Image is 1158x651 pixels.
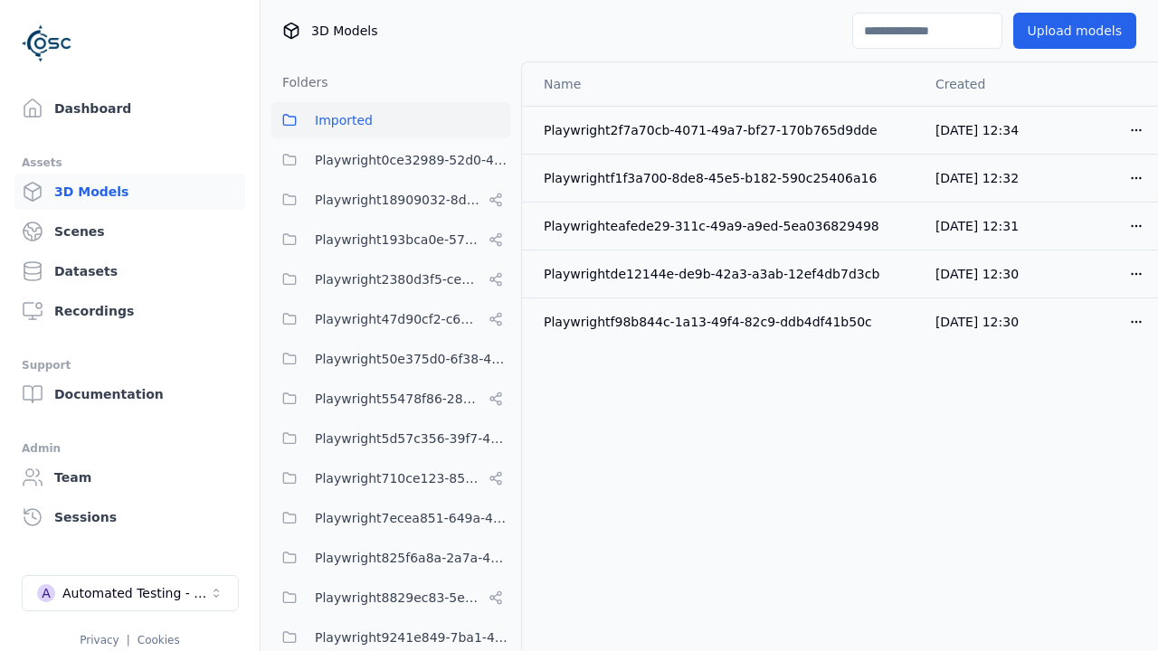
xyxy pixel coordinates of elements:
button: Playwright7ecea851-649a-419a-985e-fcff41a98b20 [271,500,510,536]
a: Cookies [138,634,180,646]
a: Documentation [14,376,245,412]
span: Playwright8829ec83-5e68-4376-b984-049061a310ed [315,587,481,609]
a: Datasets [14,253,245,289]
span: Playwright710ce123-85fd-4f8c-9759-23c3308d8830 [315,467,481,489]
a: Team [14,459,245,495]
span: 3D Models [311,22,377,40]
a: Scenes [14,213,245,250]
span: [DATE] 12:34 [935,123,1019,137]
span: [DATE] 12:30 [935,267,1019,281]
a: Sessions [14,499,245,535]
img: Logo [22,18,72,69]
button: Select a workspace [22,575,239,611]
span: [DATE] 12:32 [935,171,1019,185]
div: A [37,584,55,602]
span: Playwright825f6a8a-2a7a-425c-94f7-650318982f69 [315,547,510,569]
button: Upload models [1013,13,1136,49]
a: 3D Models [14,174,245,210]
div: Playwrightde12144e-de9b-42a3-a3ab-12ef4db7d3cb [544,265,906,283]
a: Recordings [14,293,245,329]
div: Assets [22,152,238,174]
span: Playwright47d90cf2-c635-4353-ba3b-5d4538945666 [315,308,481,330]
a: Dashboard [14,90,245,127]
span: Playwright55478f86-28dc-49b8-8d1f-c7b13b14578c [315,388,481,410]
th: Name [522,62,921,106]
div: Automated Testing - Playwright [62,584,209,602]
th: Created [921,62,1041,106]
button: Playwright47d90cf2-c635-4353-ba3b-5d4538945666 [271,301,510,337]
button: Playwright18909032-8d07-45c5-9c81-9eec75d0b16b [271,182,510,218]
h3: Folders [271,73,328,91]
button: Playwright825f6a8a-2a7a-425c-94f7-650318982f69 [271,540,510,576]
span: Playwright9241e849-7ba1-474f-9275-02cfa81d37fc [315,627,510,648]
div: Playwrightf1f3a700-8de8-45e5-b182-590c25406a16 [544,169,906,187]
div: Support [22,354,238,376]
span: [DATE] 12:30 [935,315,1019,329]
span: Playwright0ce32989-52d0-45cf-b5b9-59d5033d313a [315,149,510,171]
span: Imported [315,109,373,131]
div: Playwright2f7a70cb-4071-49a7-bf27-170b765d9dde [544,121,906,139]
div: Admin [22,438,238,459]
span: Playwright2380d3f5-cebf-494e-b965-66be4d67505e [315,269,481,290]
div: Playwrightf98b844c-1a13-49f4-82c9-ddb4df41b50c [544,313,906,331]
div: Playwrighteafede29-311c-49a9-a9ed-5ea036829498 [544,217,906,235]
span: Playwright193bca0e-57fa-418d-8ea9-45122e711dc7 [315,229,481,250]
span: [DATE] 12:31 [935,219,1019,233]
span: Playwright50e375d0-6f38-48a7-96e0-b0dcfa24b72f [315,348,510,370]
button: Playwright55478f86-28dc-49b8-8d1f-c7b13b14578c [271,381,510,417]
button: Playwright0ce32989-52d0-45cf-b5b9-59d5033d313a [271,142,510,178]
span: Playwright18909032-8d07-45c5-9c81-9eec75d0b16b [315,189,481,211]
button: Playwright50e375d0-6f38-48a7-96e0-b0dcfa24b72f [271,341,510,377]
a: Privacy [80,634,119,646]
button: Playwright2380d3f5-cebf-494e-b965-66be4d67505e [271,261,510,297]
button: Playwright193bca0e-57fa-418d-8ea9-45122e711dc7 [271,222,510,258]
span: Playwright7ecea851-649a-419a-985e-fcff41a98b20 [315,507,510,529]
button: Playwright8829ec83-5e68-4376-b984-049061a310ed [271,580,510,616]
button: Imported [271,102,510,138]
button: Playwright710ce123-85fd-4f8c-9759-23c3308d8830 [271,460,510,496]
button: Playwright5d57c356-39f7-47ed-9ab9-d0409ac6cddc [271,420,510,457]
span: | [127,634,130,646]
span: Playwright5d57c356-39f7-47ed-9ab9-d0409ac6cddc [315,428,510,449]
